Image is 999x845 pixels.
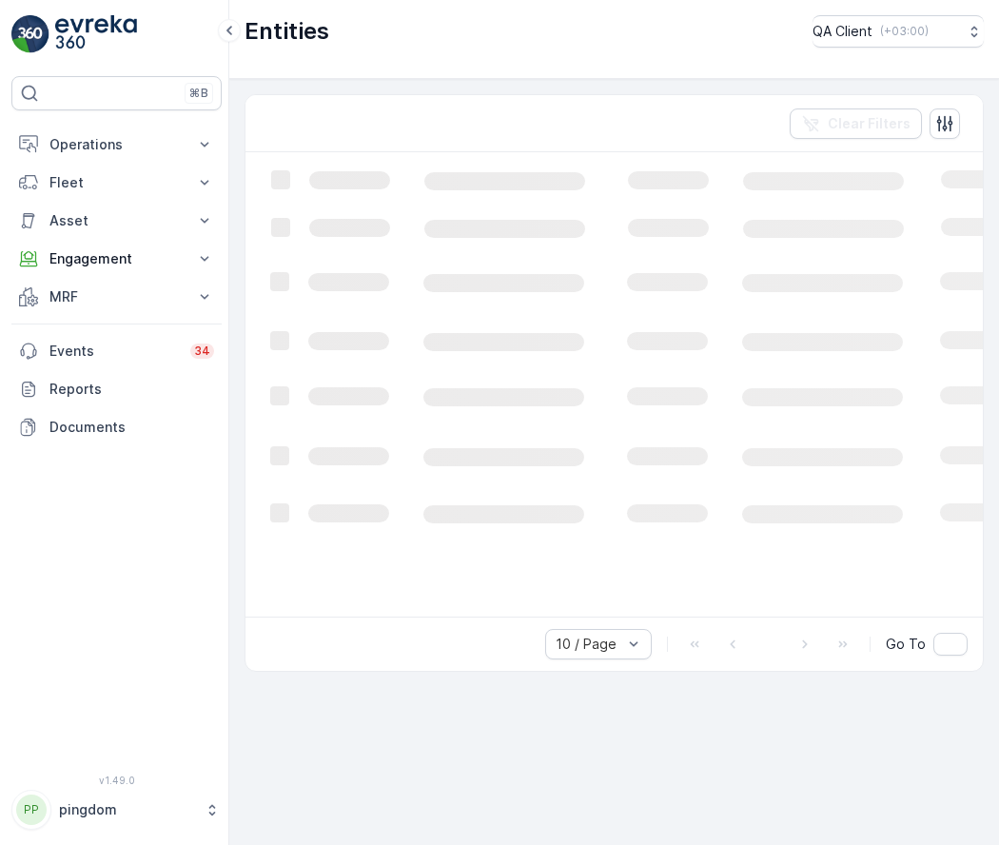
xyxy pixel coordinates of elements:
p: Fleet [49,173,184,192]
p: 34 [194,344,210,359]
button: Operations [11,126,222,164]
img: logo [11,15,49,53]
p: pingdom [59,800,195,819]
img: logo_light-DOdMpM7g.png [55,15,137,53]
button: MRF [11,278,222,316]
p: Events [49,342,179,361]
button: Engagement [11,240,222,278]
button: PPpingdom [11,790,222,830]
p: MRF [49,287,184,306]
p: Operations [49,135,184,154]
a: Events34 [11,332,222,370]
p: ⌘B [189,86,208,101]
p: Reports [49,380,214,399]
p: QA Client [813,22,872,41]
span: v 1.49.0 [11,775,222,786]
button: QA Client(+03:00) [813,15,984,48]
button: Asset [11,202,222,240]
a: Reports [11,370,222,408]
p: ( +03:00 ) [880,24,929,39]
p: Engagement [49,249,184,268]
button: Clear Filters [790,108,922,139]
p: Entities [245,16,329,47]
p: Asset [49,211,184,230]
span: Go To [886,635,926,654]
button: Fleet [11,164,222,202]
p: Clear Filters [828,114,911,133]
p: Documents [49,418,214,437]
div: PP [16,795,47,825]
a: Documents [11,408,222,446]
